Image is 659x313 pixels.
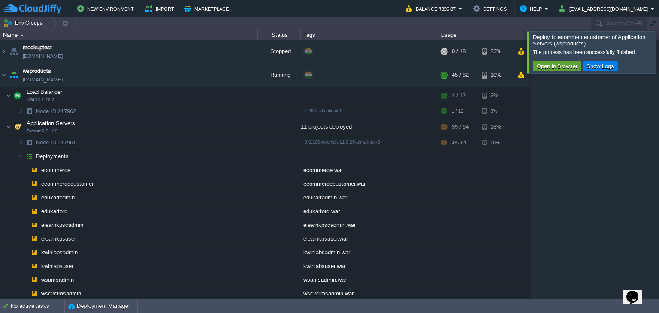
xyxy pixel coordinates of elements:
[473,3,509,14] button: Settings
[23,232,28,245] img: AMDAwAAAACH5BAEAAAAALAAAAAABAAEAAAICRAEAOw==
[8,63,20,87] img: AMDAwAAAACH5BAEAAAAALAAAAAABAAEAAAICRAEAOw==
[28,246,40,259] img: AMDAwAAAACH5BAEAAAAALAAAAAABAAEAAAICRAEAOw==
[35,108,77,115] a: Node ID:217962
[23,191,28,204] img: AMDAwAAAACH5BAEAAAAALAAAAAABAAEAAAICRAEAOw==
[584,62,617,70] button: Show Logs
[452,40,466,63] div: 0 / 18
[20,34,24,36] img: AMDAwAAAACH5BAEAAAAALAAAAAABAAEAAAICRAEAOw==
[26,120,76,127] span: Application Servers
[40,221,85,229] span: elearnkpscadmin
[452,87,466,104] div: 1 / 12
[23,273,28,286] img: AMDAwAAAACH5BAEAAAAALAAAAAABAAEAAAICRAEAOw==
[305,108,342,113] span: 1.26.2-almalinux-9
[40,249,79,256] a: kwinlabsadmin
[258,40,301,63] div: Stopped
[301,218,438,232] div: elearnkpscadmin.war
[0,63,7,87] img: AMDAwAAAACH5BAEAAAAALAAAAAABAAEAAAICRAEAOw==
[534,62,580,70] button: Open in Browser
[145,3,177,14] button: Import
[40,166,72,174] a: ecommerce
[438,30,529,40] div: Usage
[40,262,75,270] a: kwinlabsuser
[482,105,510,118] div: 3%
[28,191,40,204] img: AMDAwAAAACH5BAEAAAAALAAAAAABAAEAAAICRAEAOw==
[35,153,70,160] a: Deployments
[23,246,28,259] img: AMDAwAAAACH5BAEAAAAALAAAAAABAAEAAAICRAEAOw==
[26,88,63,96] span: Load Balancer
[27,129,57,134] span: Tomcat 9.0.100
[36,108,58,114] span: Node ID:
[23,287,28,300] img: AMDAwAAAACH5BAEAAAAALAAAAAABAAEAAAICRAEAOw==
[258,63,301,87] div: Running
[40,235,77,242] span: elearnkpsuser
[77,3,136,14] button: New Environment
[301,30,438,40] div: Tags
[301,191,438,204] div: edukartadmin.war
[305,139,380,144] span: 9.0.100-openjdk-11.0.25-almalinux-9
[23,163,28,177] img: AMDAwAAAACH5BAEAAAAALAAAAAABAAEAAAICRAEAOw==
[40,194,76,201] a: edukartadmin
[301,177,438,190] div: ecommercecustomer.war
[35,139,77,146] span: 217961
[12,87,24,104] img: AMDAwAAAACH5BAEAAAAALAAAAAABAAEAAAICRAEAOw==
[35,108,77,115] span: 217962
[533,49,653,56] div: The process has been successfully finished.
[452,63,469,87] div: 45 / 82
[406,3,458,14] button: Balance ₹396.87
[23,43,52,52] a: mockuptest
[301,232,438,245] div: elearnkpsuser.war
[301,205,438,218] div: edukartorg.war
[28,287,40,300] img: AMDAwAAAACH5BAEAAAAALAAAAAABAAEAAAICRAEAOw==
[6,87,11,104] img: AMDAwAAAACH5BAEAAAAALAAAAAABAAEAAAICRAEAOw==
[40,180,95,187] span: ecommercecustomer
[40,276,75,283] a: wsamsadmin
[452,105,463,118] div: 1 / 12
[6,118,11,135] img: AMDAwAAAACH5BAEAAAAALAAAAAABAAEAAAICRAEAOw==
[301,287,438,300] div: wsc2clmsadmin.war
[36,139,58,146] span: Node ID:
[28,163,40,177] img: AMDAwAAAACH5BAEAAAAALAAAAAABAAEAAAICRAEAOw==
[28,232,40,245] img: AMDAwAAAACH5BAEAAAAALAAAAAABAAEAAAICRAEAOw==
[23,205,28,218] img: AMDAwAAAACH5BAEAAAAALAAAAAABAAEAAAICRAEAOw==
[28,218,40,232] img: AMDAwAAAACH5BAEAAAAALAAAAAABAAEAAAICRAEAOw==
[27,97,54,102] span: NGINX 1.26.2
[18,105,23,118] img: AMDAwAAAACH5BAEAAAAALAAAAAABAAEAAAICRAEAOw==
[482,40,510,63] div: 23%
[23,52,63,60] a: [DOMAIN_NAME]
[28,259,40,273] img: AMDAwAAAACH5BAEAAAAALAAAAAABAAEAAAICRAEAOw==
[301,118,438,135] div: 11 projects deployed
[26,120,76,126] a: Application ServersTomcat 9.0.100
[23,218,28,232] img: AMDAwAAAACH5BAEAAAAALAAAAAABAAEAAAICRAEAOw==
[452,136,466,149] div: 39 / 64
[26,89,63,95] a: Load BalancerNGINX 1.26.2
[301,246,438,259] div: kwinlabsadmin.war
[3,3,61,14] img: CloudJiffy
[1,30,257,40] div: Name
[23,259,28,273] img: AMDAwAAAACH5BAEAAAAALAAAAAABAAEAAAICRAEAOw==
[35,139,77,146] a: Node ID:217961
[40,208,69,215] a: edukartorg
[28,177,40,190] img: AMDAwAAAACH5BAEAAAAALAAAAAABAAEAAAICRAEAOw==
[23,150,35,163] img: AMDAwAAAACH5BAEAAAAALAAAAAABAAEAAAICRAEAOw==
[559,3,650,14] button: [EMAIL_ADDRESS][DOMAIN_NAME]
[23,105,35,118] img: AMDAwAAAACH5BAEAAAAALAAAAAABAAEAAAICRAEAOw==
[23,67,51,75] a: wsproducts
[258,30,300,40] div: Status
[11,299,64,313] div: No active tasks
[301,273,438,286] div: wsamsadmin.war
[184,3,231,14] button: Marketplace
[482,118,510,135] div: 18%
[68,302,130,310] button: Deployment Manager
[452,118,469,135] div: 39 / 64
[40,290,82,297] span: wsc2clmsadmin
[23,75,63,84] a: [DOMAIN_NAME]
[0,40,7,63] img: AMDAwAAAACH5BAEAAAAALAAAAAABAAEAAAICRAEAOw==
[12,118,24,135] img: AMDAwAAAACH5BAEAAAAALAAAAAABAAEAAAICRAEAOw==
